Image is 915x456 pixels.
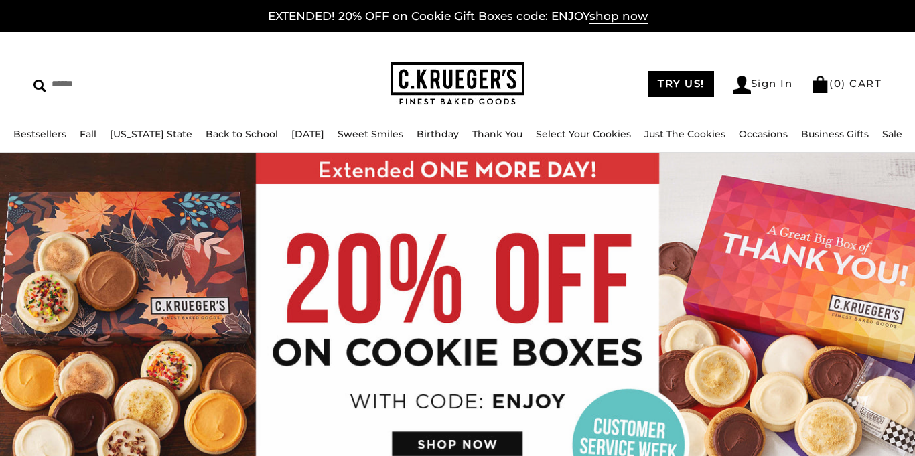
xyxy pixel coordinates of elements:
a: Occasions [739,128,788,140]
a: Sign In [733,76,793,94]
a: Sweet Smiles [338,128,403,140]
a: Just The Cookies [644,128,725,140]
a: Sale [882,128,902,140]
img: Search [33,80,46,92]
a: (0) CART [811,77,882,90]
a: Bestsellers [13,128,66,140]
a: Select Your Cookies [536,128,631,140]
img: C.KRUEGER'S [391,62,524,106]
a: TRY US! [648,71,714,97]
a: Business Gifts [801,128,869,140]
input: Search [33,74,230,94]
img: Bag [811,76,829,93]
img: Account [733,76,751,94]
span: shop now [589,9,648,24]
a: Thank You [472,128,522,140]
span: 0 [834,77,842,90]
a: Birthday [417,128,459,140]
a: [US_STATE] State [110,128,192,140]
a: Back to School [206,128,278,140]
a: Fall [80,128,96,140]
a: [DATE] [291,128,324,140]
a: EXTENDED! 20% OFF on Cookie Gift Boxes code: ENJOYshop now [268,9,648,24]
